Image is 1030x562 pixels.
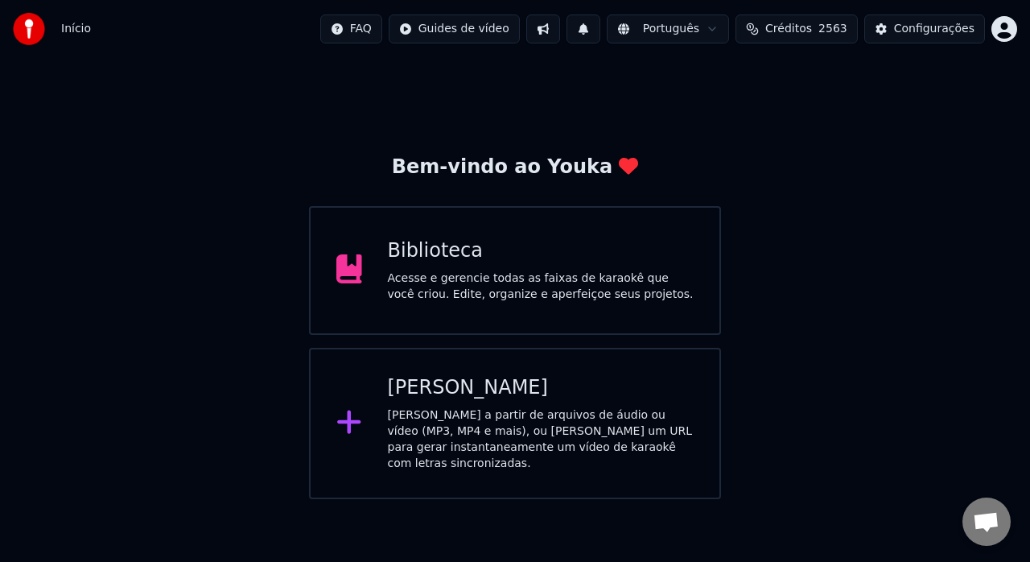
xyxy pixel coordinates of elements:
[894,21,974,37] div: Configurações
[392,155,638,180] div: Bem-vindo ao Youka
[320,14,382,43] button: FAQ
[962,498,1011,546] a: Open chat
[388,407,694,472] div: [PERSON_NAME] a partir de arquivos de áudio ou vídeo (MP3, MP4 e mais), ou [PERSON_NAME] um URL p...
[13,13,45,45] img: youka
[388,271,694,303] div: Acesse e gerencie todas as faixas de karaokê que você criou. Edite, organize e aperfeiçoe seus pr...
[388,375,694,401] div: [PERSON_NAME]
[388,238,694,264] div: Biblioteca
[735,14,858,43] button: Créditos2563
[864,14,985,43] button: Configurações
[389,14,520,43] button: Guides de vídeo
[61,21,91,37] nav: breadcrumb
[765,21,812,37] span: Créditos
[61,21,91,37] span: Início
[818,21,847,37] span: 2563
